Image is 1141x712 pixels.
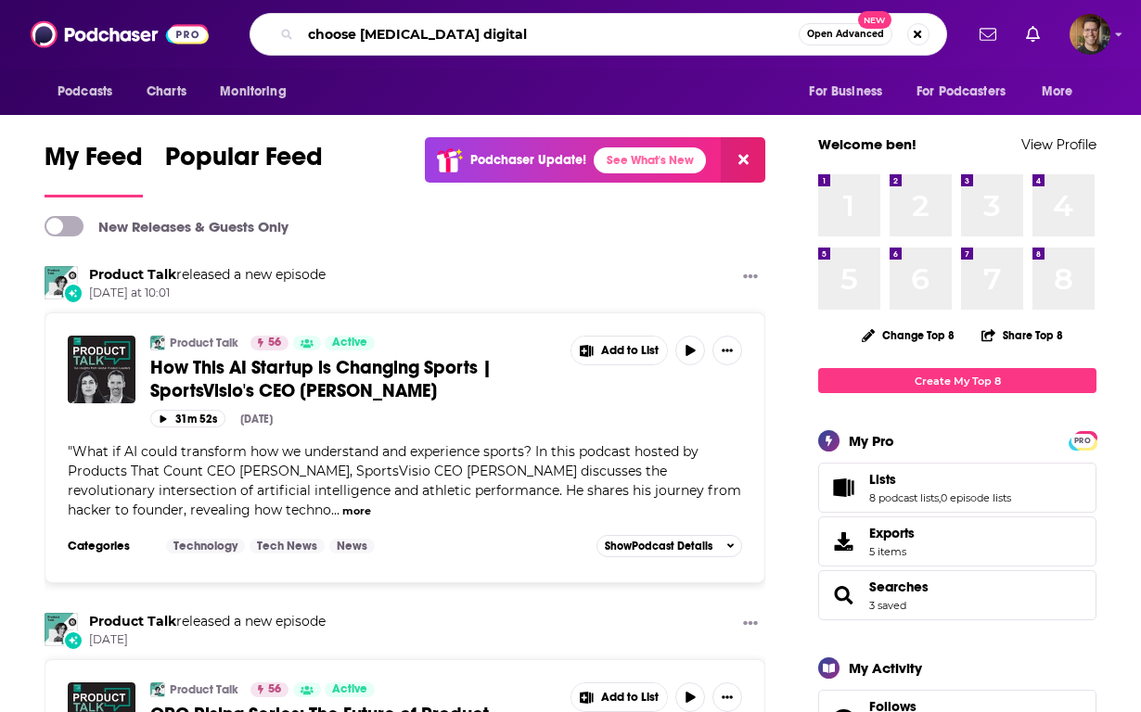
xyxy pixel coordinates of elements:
[332,680,367,699] span: Active
[45,613,78,646] img: Product Talk
[869,491,939,504] a: 8 podcast lists
[147,79,186,105] span: Charts
[981,317,1064,353] button: Share Top 8
[972,19,1004,50] a: Show notifications dropdown
[250,336,288,350] a: 56
[1019,19,1047,50] a: Show notifications dropdown
[250,682,288,697] a: 56
[796,74,905,109] button: open menu
[268,334,281,352] span: 56
[869,471,896,488] span: Lists
[825,475,862,501] a: Lists
[596,535,743,557] button: ShowPodcast Details
[45,141,143,184] span: My Feed
[150,682,165,697] img: Product Talk
[605,540,712,553] span: Show Podcast Details
[1029,74,1096,109] button: open menu
[240,413,273,426] div: [DATE]
[68,443,741,518] span: "
[220,79,286,105] span: Monitoring
[869,545,915,558] span: 5 items
[849,659,922,677] div: My Activity
[807,30,884,39] span: Open Advanced
[166,539,245,553] a: Technology
[135,74,198,109] a: Charts
[150,336,165,350] img: Product Talk
[809,79,882,105] span: For Business
[869,525,915,541] span: Exports
[904,74,1032,109] button: open menu
[68,443,741,518] span: What if AI could transform how we understand and experience sports? In this podcast hosted by Pro...
[939,491,941,504] span: ,
[858,11,891,29] span: New
[150,356,557,402] a: How This AI Startup is Changing Sports | SportsVisio's CEO [PERSON_NAME]
[1071,434,1094,448] span: PRO
[331,502,340,518] span: ...
[207,74,310,109] button: open menu
[301,19,799,49] input: Search podcasts, credits, & more...
[869,599,906,612] a: 3 saved
[1070,14,1110,55] img: User Profile
[818,516,1096,566] a: Exports
[45,141,143,197] a: My Feed
[601,691,659,705] span: Add to List
[45,74,136,109] button: open menu
[1071,433,1094,447] a: PRO
[268,680,281,699] span: 56
[851,324,966,347] button: Change Top 8
[250,539,325,553] a: Tech News
[818,463,1096,513] span: Lists
[68,336,135,403] img: How This AI Startup is Changing Sports | SportsVisio's CEO Jason Syversen
[150,410,225,427] button: 31m 52s
[1070,14,1110,55] button: Show profile menu
[712,682,742,712] button: Show More Button
[799,23,892,45] button: Open AdvancedNew
[170,336,238,350] a: Product Talk
[818,135,917,153] a: Welcome ben!
[45,266,78,299] img: Product Talk
[736,613,765,636] button: Show More Button
[68,539,151,553] h3: Categories
[332,334,367,352] span: Active
[342,503,371,519] button: more
[571,683,668,711] button: Show More Button
[89,613,176,629] a: Product Talk
[165,141,323,184] span: Popular Feed
[470,152,586,168] p: Podchaser Update!
[1070,14,1110,55] span: Logged in as ben48625
[170,682,238,697] a: Product Talk
[89,266,326,284] h3: released a new episode
[31,17,209,52] img: Podchaser - Follow, Share and Rate Podcasts
[89,266,176,283] a: Product Talk
[594,147,706,173] a: See What's New
[712,336,742,365] button: Show More Button
[63,630,83,651] div: New Episode
[45,216,288,236] a: New Releases & Guests Only
[1042,79,1073,105] span: More
[818,368,1096,393] a: Create My Top 8
[250,13,947,56] div: Search podcasts, credits, & more...
[825,528,862,554] span: Exports
[89,613,326,630] h3: released a new episode
[917,79,1006,105] span: For Podcasters
[165,141,323,197] a: Popular Feed
[818,570,1096,620] span: Searches
[63,283,83,303] div: New Episode
[325,336,375,350] a: Active
[89,632,326,648] span: [DATE]
[571,337,668,364] button: Show More Button
[325,682,375,697] a: Active
[849,432,894,450] div: My Pro
[58,79,112,105] span: Podcasts
[869,578,929,595] a: Searches
[601,344,659,358] span: Add to List
[825,582,862,608] a: Searches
